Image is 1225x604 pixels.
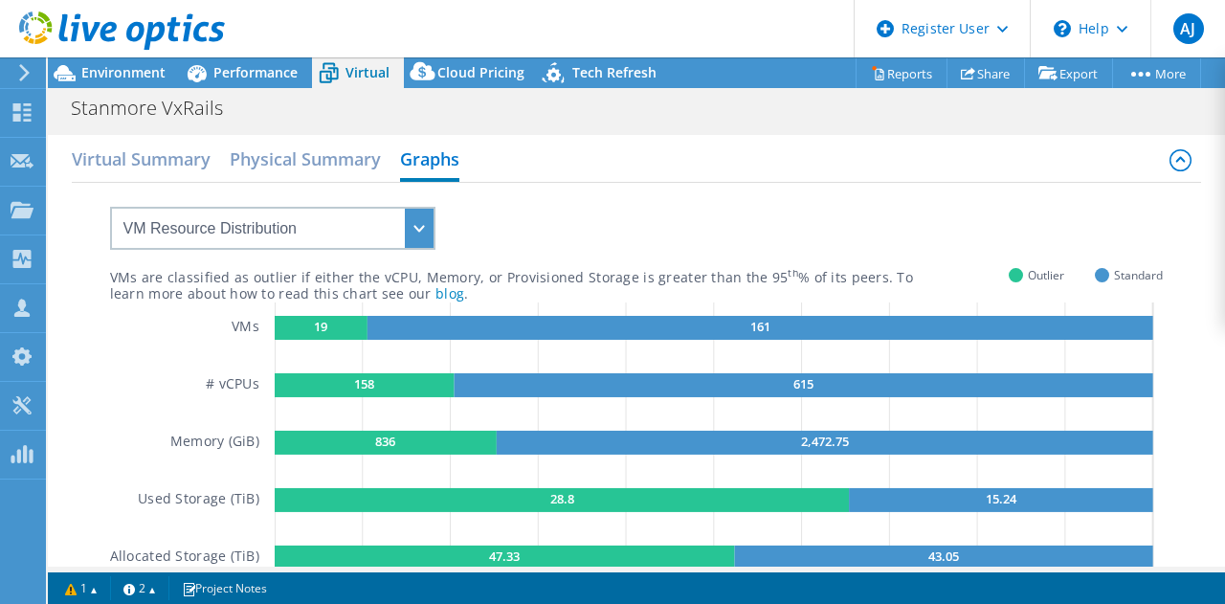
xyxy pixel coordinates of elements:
[1112,58,1201,88] a: More
[489,548,520,565] text: 47.33
[1054,20,1071,37] svg: \n
[81,63,166,81] span: Environment
[170,431,259,455] h5: Memory (GiB)
[232,316,259,340] h5: VMs
[230,140,381,178] h2: Physical Summary
[52,576,111,600] a: 1
[947,58,1025,88] a: Share
[793,375,813,392] text: 615
[345,63,390,81] span: Virtual
[213,63,298,81] span: Performance
[550,490,574,507] text: 28.8
[72,140,211,178] h2: Virtual Summary
[206,373,259,397] h5: # vCPUs
[62,98,253,119] h1: Stanmore VxRails
[110,546,259,570] h5: Allocated Storage (TiB)
[138,488,259,512] h5: Used Storage (TiB)
[435,284,464,302] a: blog
[314,318,327,335] text: 19
[1114,264,1163,286] span: Standard
[801,433,849,450] text: 2,472.75
[572,63,657,81] span: Tech Refresh
[1024,58,1113,88] a: Export
[168,576,280,600] a: Project Notes
[376,433,396,450] text: 836
[1173,13,1204,44] span: AJ
[986,490,1017,507] text: 15.24
[354,375,374,392] text: 158
[1028,264,1064,286] span: Outlier
[110,269,1010,287] div: VMs are classified as outlier if either the vCPU, Memory, or Provisioned Storage is greater than ...
[110,576,169,600] a: 2
[788,266,798,280] sup: th
[928,548,959,565] text: 43.05
[437,63,524,81] span: Cloud Pricing
[750,318,770,335] text: 161
[856,58,947,88] a: Reports
[400,140,459,182] h2: Graphs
